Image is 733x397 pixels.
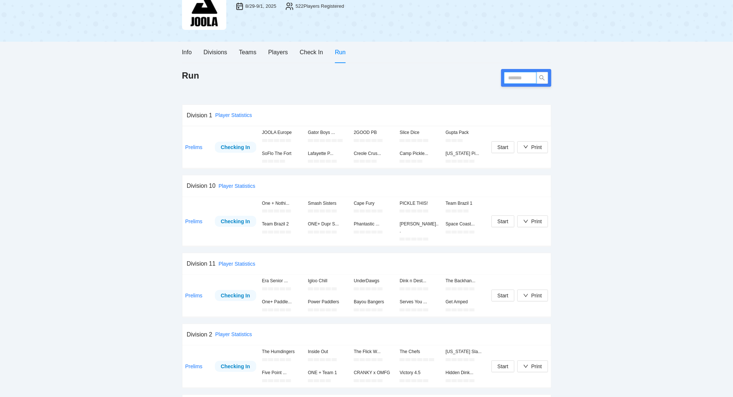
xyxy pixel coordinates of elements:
[517,215,548,227] button: Print
[354,200,394,207] div: Cape Fury
[446,150,486,157] div: [US_STATE] Pi...
[523,293,528,298] span: down
[295,3,344,10] div: 522 Players Registered
[262,221,302,228] div: Team Brazil 2
[308,298,348,305] div: Power Paddlers
[335,48,346,57] div: Run
[185,218,203,224] a: Prelims
[354,150,394,157] div: Creole Crus...
[523,144,528,149] span: down
[262,369,302,376] div: Five Point ...
[491,141,514,153] button: Start
[262,129,302,136] div: JOOLA Europe
[446,369,486,376] div: Hidden Dink...
[400,348,439,355] div: The Chefs
[262,150,302,157] div: SoFlo The Fort
[308,277,348,284] div: Igloo Chill
[446,277,486,284] div: The Backhan...
[537,75,548,81] span: search
[219,261,256,267] a: Player Statistics
[531,362,542,370] div: Print
[400,129,439,136] div: Slice Dice
[354,221,394,228] div: Phantastic ...
[497,362,508,370] span: Start
[497,143,508,151] span: Start
[354,277,394,284] div: UnderDawgs
[523,364,528,369] span: down
[400,221,439,235] div: [PERSON_NAME]...
[497,217,508,225] span: Start
[400,298,439,305] div: Serves You ...
[531,217,542,225] div: Print
[308,221,348,228] div: ONE+ Dupr S...
[523,219,528,224] span: down
[220,143,251,151] div: Checking In
[491,360,514,372] button: Start
[300,48,323,57] div: Check In
[517,141,548,153] button: Print
[220,291,251,300] div: Checking In
[400,150,439,157] div: Camp Pickle...
[187,181,216,190] div: Division 10
[517,360,548,372] button: Print
[187,111,212,120] div: Division 1
[308,369,348,376] div: ONE + Team 1
[239,48,256,57] div: Teams
[536,72,548,84] button: search
[491,215,514,227] button: Start
[446,298,486,305] div: Get Amped
[531,143,542,151] div: Print
[308,150,348,157] div: Lafayette P...
[354,369,394,376] div: CRANKY x OMFG
[446,200,486,207] div: Team Brazil 1
[497,291,508,300] span: Start
[185,293,203,298] a: Prelims
[220,362,251,370] div: Checking In
[262,200,302,207] div: One + Nothi...
[203,48,227,57] div: Divisions
[308,200,348,207] div: Smash Sisters
[185,144,203,150] a: Prelims
[491,290,514,301] button: Start
[215,112,252,118] a: Player Statistics
[308,348,348,355] div: Inside Out
[400,200,439,207] div: PICKLE THIS!
[400,369,439,376] div: Victory 4.5
[215,331,252,337] a: Player Statistics
[446,348,486,355] div: [US_STATE] Sla...
[268,48,288,57] div: Players
[308,129,348,136] div: Gator Boys ...
[354,348,394,355] div: The Flick W...
[354,298,394,305] div: Bayou Bangers
[187,259,216,268] div: Division 11
[182,70,199,82] h1: Run
[219,183,256,189] a: Player Statistics
[531,291,542,300] div: Print
[400,277,439,284] div: Dink n Dest...
[262,277,302,284] div: Era Senior ...
[220,217,251,225] div: Checking In
[262,348,302,355] div: The Humdingers
[182,48,192,57] div: Info
[446,129,486,136] div: Gupta Pack
[187,330,212,339] div: Division 2
[354,129,394,136] div: 2GOOD PB
[446,221,486,228] div: Space Coast...
[246,3,277,10] div: 8/29-9/1, 2025
[262,298,302,305] div: One+ Paddle...
[185,363,203,369] a: Prelims
[517,290,548,301] button: Print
